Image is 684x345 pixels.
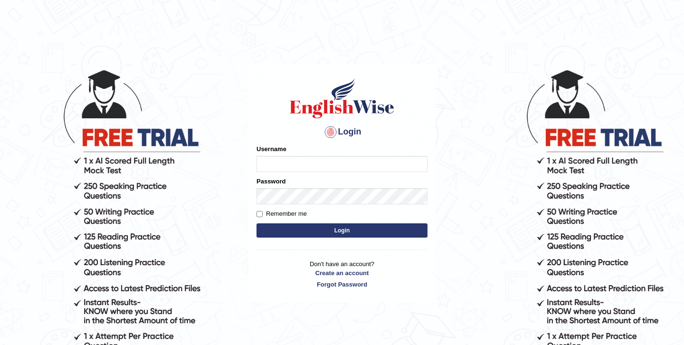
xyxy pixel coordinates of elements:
label: Remember me [256,209,307,219]
h4: Login [256,125,427,140]
label: Password [256,177,285,186]
img: Logo of English Wise sign in for intelligent practice with AI [288,77,396,120]
a: Create an account [256,268,427,278]
input: Remember me [256,211,263,217]
p: Don't have an account? [256,259,427,289]
label: Username [256,144,286,153]
a: Forgot Password [256,280,427,289]
button: Login [256,223,427,238]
